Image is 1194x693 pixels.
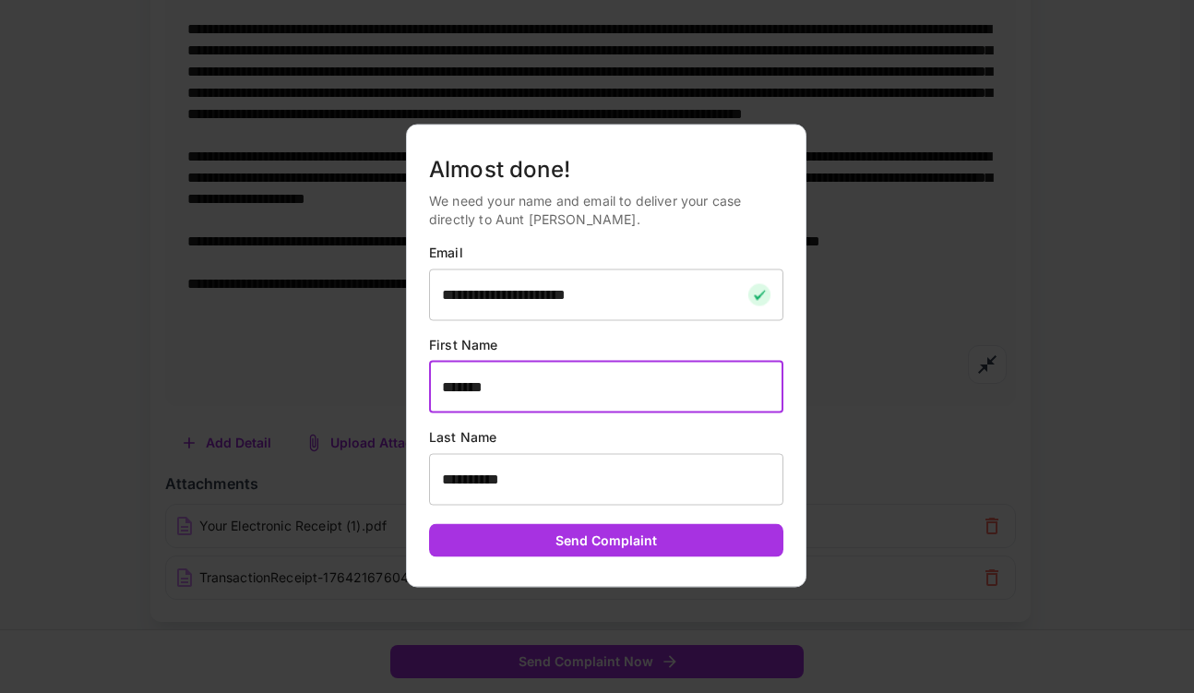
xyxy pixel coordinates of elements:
[429,523,783,557] button: Send Complaint
[748,283,770,305] img: checkmark
[429,191,783,228] p: We need your name and email to deliver your case directly to Aunt [PERSON_NAME].
[429,243,783,261] p: Email
[429,427,783,446] p: Last Name
[429,154,783,184] h5: Almost done!
[429,335,783,353] p: First Name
